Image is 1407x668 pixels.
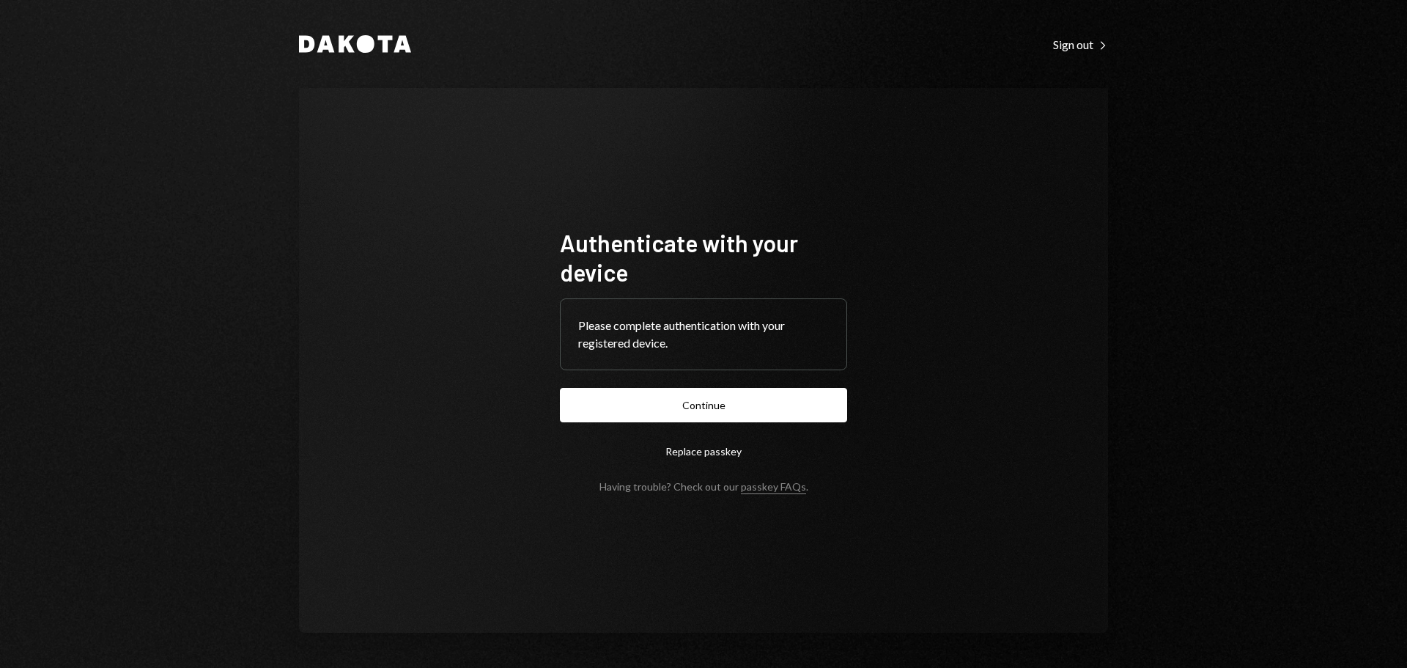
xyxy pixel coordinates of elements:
[560,434,847,469] button: Replace passkey
[599,480,808,493] div: Having trouble? Check out our .
[560,228,847,287] h1: Authenticate with your device
[1053,36,1108,52] a: Sign out
[560,388,847,422] button: Continue
[578,317,829,352] div: Please complete authentication with your registered device.
[741,480,806,494] a: passkey FAQs
[1053,37,1108,52] div: Sign out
